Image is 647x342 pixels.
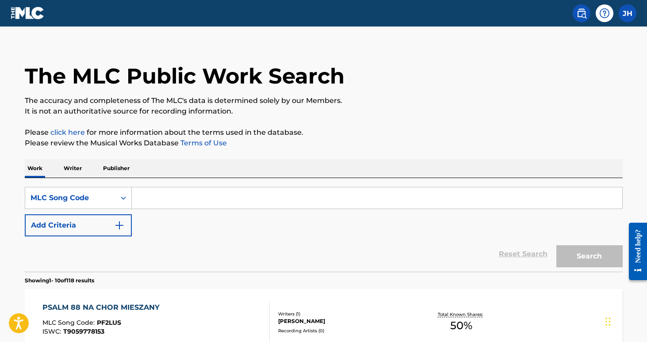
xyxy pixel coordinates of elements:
[605,308,611,335] div: Drag
[25,187,623,272] form: Search Form
[25,95,623,106] p: The accuracy and completeness of The MLC's data is determined solely by our Members.
[42,319,97,327] span: MLC Song Code :
[576,8,587,19] img: search
[114,220,125,231] img: 9d2ae6d4665cec9f34b9.svg
[179,139,227,147] a: Terms of Use
[50,128,85,137] a: click here
[25,127,623,138] p: Please for more information about the terms used in the database.
[63,327,104,335] span: T9059778153
[599,8,610,19] img: help
[450,318,472,334] span: 50 %
[100,159,132,178] p: Publisher
[25,277,94,285] p: Showing 1 - 10 of 118 results
[278,311,412,317] div: Writers ( 1 )
[42,327,63,335] span: ISWC :
[619,4,636,22] div: User Menu
[25,63,345,89] h1: The MLC Public Work Search
[31,193,110,203] div: MLC Song Code
[97,319,121,327] span: PF2LUS
[622,215,647,288] iframe: Resource Center
[438,311,485,318] p: Total Known Shares:
[25,106,623,117] p: It is not an authoritative source for recording information.
[25,138,623,148] p: Please review the Musical Works Database
[278,327,412,334] div: Recording Artists ( 0 )
[603,300,647,342] iframe: Chat Widget
[11,7,45,19] img: MLC Logo
[61,159,84,178] p: Writer
[573,4,590,22] a: Public Search
[278,317,412,325] div: [PERSON_NAME]
[596,4,613,22] div: Help
[25,159,45,178] p: Work
[25,214,132,236] button: Add Criteria
[42,302,164,313] div: PSALM 88 NA CHOR MIESZANY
